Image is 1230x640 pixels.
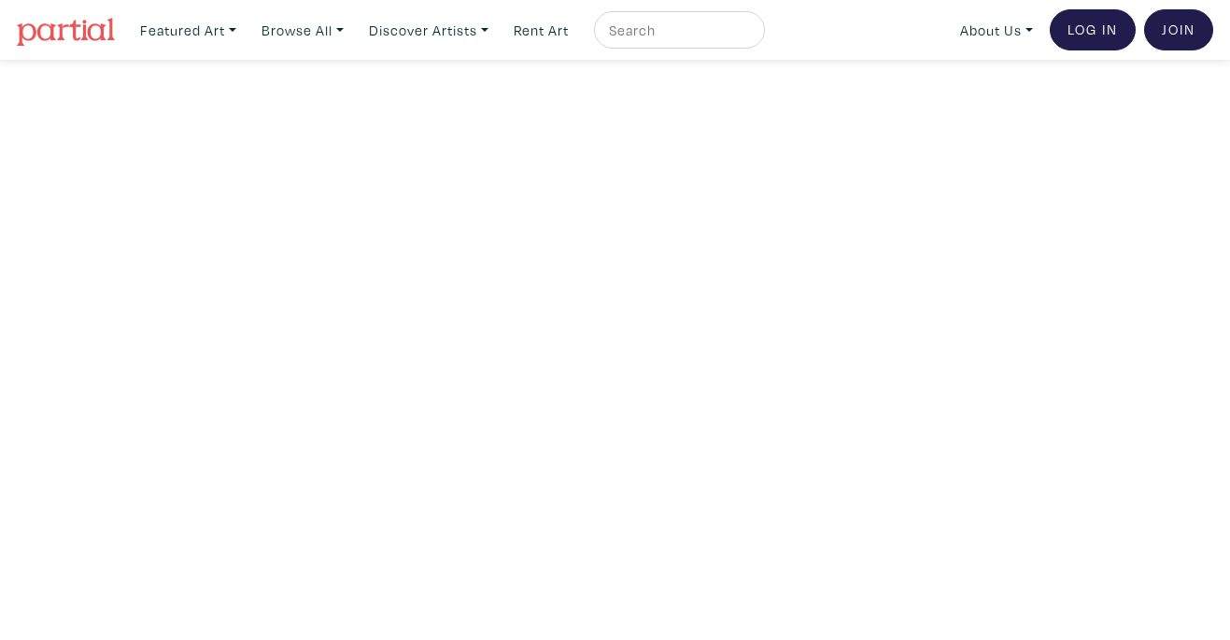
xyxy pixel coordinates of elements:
input: Search [607,19,747,42]
a: About Us [952,11,1041,50]
a: Join [1144,9,1213,50]
a: Log In [1050,9,1136,50]
a: Discover Artists [361,11,497,50]
a: Rent Art [505,11,577,50]
a: Browse All [253,11,352,50]
a: Featured Art [132,11,245,50]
